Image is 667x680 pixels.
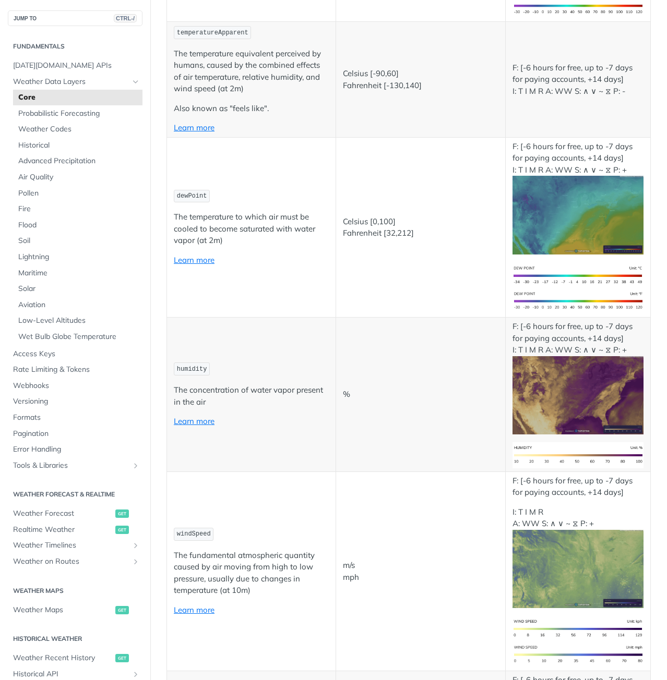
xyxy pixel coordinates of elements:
a: Learn more [174,605,215,615]
span: get [115,654,129,662]
span: Weather on Routes [13,556,129,567]
span: Weather Maps [13,605,113,615]
span: CTRL-/ [114,14,137,22]
a: Weather on RoutesShow subpages for Weather on Routes [8,554,142,569]
span: Expand image [513,270,644,280]
span: humidity [177,366,207,373]
p: I: T I M R A: WW S: ∧ ∨ ~ ⧖ P: + [513,506,644,609]
img: humidity [513,442,644,468]
p: Celsius [-90,60] Fahrenheit [-130,140] [343,68,498,91]
p: Celsius [0,100] Fahrenheit [32,212] [343,216,498,239]
img: dewpoint-si [513,262,644,288]
span: Rate Limiting & Tokens [13,365,140,375]
span: Aviation [18,300,140,310]
img: humidity [513,356,644,435]
span: Weather Forecast [13,508,113,519]
a: Weather Codes [13,122,142,137]
span: Realtime Weather [13,525,113,535]
span: Air Quality [18,172,140,183]
span: Expand image [513,623,644,633]
a: Soil [13,233,142,249]
a: Weather Mapsget [8,602,142,618]
a: Maritime [13,265,142,281]
img: wind-speed-si [513,616,644,642]
a: Core [13,90,142,105]
span: Pollen [18,188,140,199]
a: Webhooks [8,378,142,394]
p: The fundamental atmospheric quantity caused by air moving from high to low pressure, usually due ... [174,550,329,597]
img: dewpoint-us [513,288,644,314]
a: Flood [13,217,142,233]
span: Lightning [18,252,140,262]
span: Expand image [513,295,644,305]
span: windSpeed [177,530,211,538]
span: [DATE][DOMAIN_NAME] APIs [13,60,140,71]
span: Expand image [513,649,644,659]
a: Weather Data LayersHide subpages for Weather Data Layers [8,74,142,90]
a: Probabilistic Forecasting [13,106,142,122]
span: Weather Data Layers [13,77,129,87]
p: % [343,388,498,400]
span: Core [18,92,140,103]
span: Expand image [513,450,644,459]
span: Weather Recent History [13,653,113,663]
a: Error Handling [8,442,142,457]
span: Low-Level Altitudes [18,315,140,326]
a: Solar [13,281,142,297]
button: Show subpages for Historical API [132,670,140,678]
img: wind-speed-us [513,642,644,668]
span: dewPoint [177,192,207,200]
span: Wet Bulb Globe Temperature [18,332,140,342]
a: Air Quality [13,169,142,185]
span: Maritime [18,268,140,278]
span: Access Keys [13,349,140,359]
img: dewpoint [513,176,644,254]
a: Weather Recent Historyget [8,650,142,666]
a: Learn more [174,416,215,426]
a: Lightning [13,249,142,265]
span: Solar [18,284,140,294]
span: get [115,606,129,614]
span: Expand image [513,390,644,399]
a: [DATE][DOMAIN_NAME] APIs [8,58,142,74]
a: Learn more [174,255,215,265]
p: Also known as "feels like". [174,103,329,115]
p: F: [-6 hours for free, up to -7 days for paying accounts, +14 days] I: T I M R A: WW S: ∧ ∨ ~ ⧖ P: + [513,321,644,434]
span: Weather Codes [18,124,140,135]
p: m/s mph [343,560,498,583]
a: Rate Limiting & Tokens [8,362,142,378]
span: Formats [13,412,140,423]
p: The temperature to which air must be cooled to become saturated with water vapor (at 2m) [174,211,329,247]
button: Show subpages for Tools & Libraries [132,462,140,470]
button: JUMP TOCTRL-/ [8,10,142,26]
button: Show subpages for Weather Timelines [132,541,140,550]
span: Error Handling [13,444,140,455]
a: Versioning [8,394,142,409]
a: Access Keys [8,346,142,362]
span: Advanced Precipitation [18,156,140,166]
a: Formats [8,410,142,426]
span: Expand image [513,210,644,220]
span: Historical [18,140,140,151]
button: Hide subpages for Weather Data Layers [132,78,140,86]
h2: Historical Weather [8,634,142,643]
a: Learn more [174,123,215,132]
a: Historical [13,138,142,153]
button: Show subpages for Weather on Routes [132,557,140,566]
p: The concentration of water vapor present in the air [174,384,329,408]
a: Pollen [13,186,142,201]
span: Fire [18,204,140,214]
span: temperatureApparent [177,29,248,37]
span: Versioning [13,396,140,407]
a: Pagination [8,426,142,442]
a: Advanced Precipitation [13,153,142,169]
a: Aviation [13,297,142,313]
span: Historical API [13,669,129,679]
p: F: [-6 hours for free, up to -7 days for paying accounts, +14 days] I: T I M R A: WW S: ∧ ∨ ~ ⧖ P: + [513,141,644,254]
p: F: [-6 hours for free, up to -7 days for paying accounts, +14 days] I: T I M R A: WW S: ∧ ∨ ~ ⧖ P: - [513,62,644,98]
a: Realtime Weatherget [8,522,142,538]
a: Low-Level Altitudes [13,313,142,329]
span: Probabilistic Forecasting [18,108,140,119]
span: Webhooks [13,381,140,391]
a: Wet Bulb Globe Temperature [13,329,142,345]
